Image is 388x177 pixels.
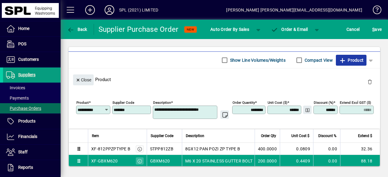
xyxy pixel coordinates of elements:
[303,57,333,63] label: Compact View
[255,155,280,167] td: 200.0000
[291,133,309,139] span: Unit Cost $
[18,165,33,170] span: Reports
[186,133,204,139] span: Description
[271,27,308,32] span: Order & Email
[232,100,255,105] mat-label: Order Quantity
[112,100,134,105] mat-label: Supplier Code
[313,155,340,167] td: 0.00
[210,25,249,34] span: Auto Order By Sales
[91,158,118,164] div: XF-GBXM620
[91,146,130,152] div: XF-812PPZPTYPE B
[3,52,61,67] a: Customers
[3,160,61,175] a: Reports
[280,143,313,155] td: 0.0809
[80,5,100,15] button: Add
[3,145,61,160] a: Staff
[18,26,29,31] span: Home
[3,93,61,103] a: Payments
[6,85,25,90] span: Invoices
[3,83,61,93] a: Invoices
[73,74,94,85] button: Close
[75,75,91,85] span: Close
[363,79,377,84] app-page-header-button: Delete
[268,24,311,35] button: Order & Email
[76,100,89,105] mat-label: Product
[18,119,35,123] span: Products
[358,133,372,139] span: Extend $
[368,1,380,21] a: Knowledge Base
[185,146,240,152] span: 8GX12 PAN POZI ZP TYPE B
[372,25,382,34] span: ave
[119,5,158,15] div: SPL (2021) LIMITED
[185,158,253,164] span: M6 X 20 STAINLESS GUTTER BOLT
[363,74,377,89] button: Delete
[187,28,194,31] span: NEW
[153,100,171,105] mat-label: Description
[372,27,375,32] span: S
[147,155,182,167] td: GBXM620
[99,25,179,34] div: Supplier Purchase Order
[340,100,371,105] mat-label: Extend excl GST ($)
[303,106,312,114] button: Change Price Levels
[18,41,26,46] span: POS
[147,143,182,155] td: STPP812ZB
[6,106,41,111] span: Purchase Orders
[226,5,362,15] div: [PERSON_NAME] [PERSON_NAME][EMAIL_ADDRESS][DOMAIN_NAME]
[100,5,119,15] button: Profile
[314,100,333,105] mat-label: Discount (%)
[65,24,89,35] button: Back
[268,100,287,105] mat-label: Unit Cost ($)
[67,27,87,32] span: Back
[69,68,380,90] div: Product
[313,143,340,155] td: 0.00
[255,143,280,155] td: 400.0000
[18,149,28,154] span: Staff
[207,24,252,35] button: Auto Order By Sales
[336,55,366,66] button: Product
[18,57,39,62] span: Customers
[340,155,380,167] td: 88.18
[61,24,94,35] app-page-header-button: Back
[3,37,61,52] a: POS
[318,133,336,139] span: Discount %
[92,133,99,139] span: Item
[339,55,363,65] span: Product
[18,134,37,139] span: Financials
[229,57,286,63] label: Show Line Volumes/Weights
[3,21,61,36] a: Home
[340,143,380,155] td: 32.36
[371,24,383,35] button: Save
[3,103,61,113] a: Purchase Orders
[345,24,361,35] button: Cancel
[6,96,29,100] span: Payments
[3,114,61,129] a: Products
[346,25,360,34] span: Cancel
[3,129,61,144] a: Financials
[18,72,35,77] span: Suppliers
[72,77,95,82] app-page-header-button: Close
[151,133,173,139] span: Supplier Code
[280,155,313,167] td: 0.4409
[261,133,276,139] span: Order Qty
